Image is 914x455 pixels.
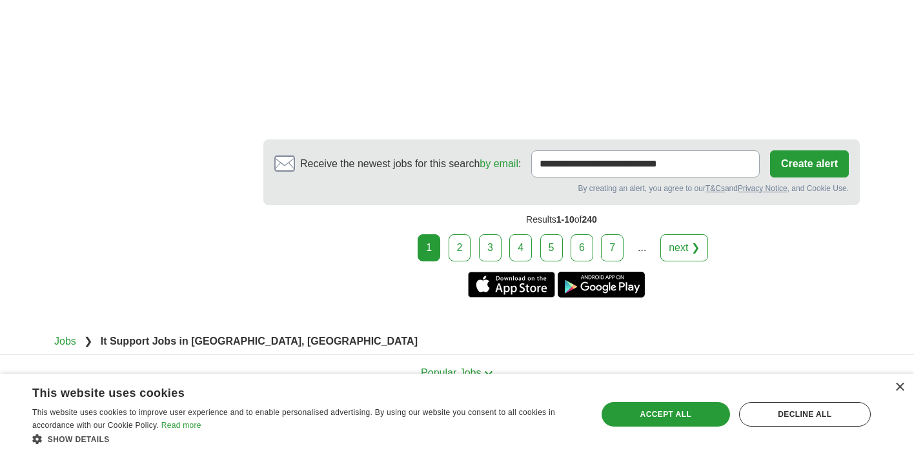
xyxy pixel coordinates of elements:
[274,183,849,194] div: By creating an alert, you agree to our and , and Cookie Use.
[32,432,580,445] div: Show details
[468,272,555,298] a: Get the iPhone app
[32,408,555,430] span: This website uses cookies to improve user experience and to enable personalised advertising. By u...
[300,156,521,172] span: Receive the newest jobs for this search :
[540,234,563,261] a: 5
[48,435,110,444] span: Show details
[449,234,471,261] a: 2
[480,158,518,169] a: by email
[738,184,787,193] a: Privacy Notice
[706,184,725,193] a: T&Cs
[602,402,730,427] div: Accept all
[84,336,92,347] span: ❯
[418,234,440,261] div: 1
[263,205,860,234] div: Results of
[556,214,574,225] span: 1-10
[509,234,532,261] a: 4
[161,421,201,430] a: Read more, opens a new window
[571,234,593,261] a: 6
[558,272,645,298] a: Get the Android app
[101,336,418,347] strong: It Support Jobs in [GEOGRAPHIC_DATA], [GEOGRAPHIC_DATA]
[660,234,708,261] a: next ❯
[484,370,493,376] img: toggle icon
[895,383,904,392] div: Close
[629,235,655,261] div: ...
[601,234,624,261] a: 7
[739,402,871,427] div: Decline all
[54,336,76,347] a: Jobs
[32,381,548,401] div: This website uses cookies
[421,367,481,378] span: Popular Jobs
[770,150,849,177] button: Create alert
[479,234,502,261] a: 3
[582,214,597,225] span: 240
